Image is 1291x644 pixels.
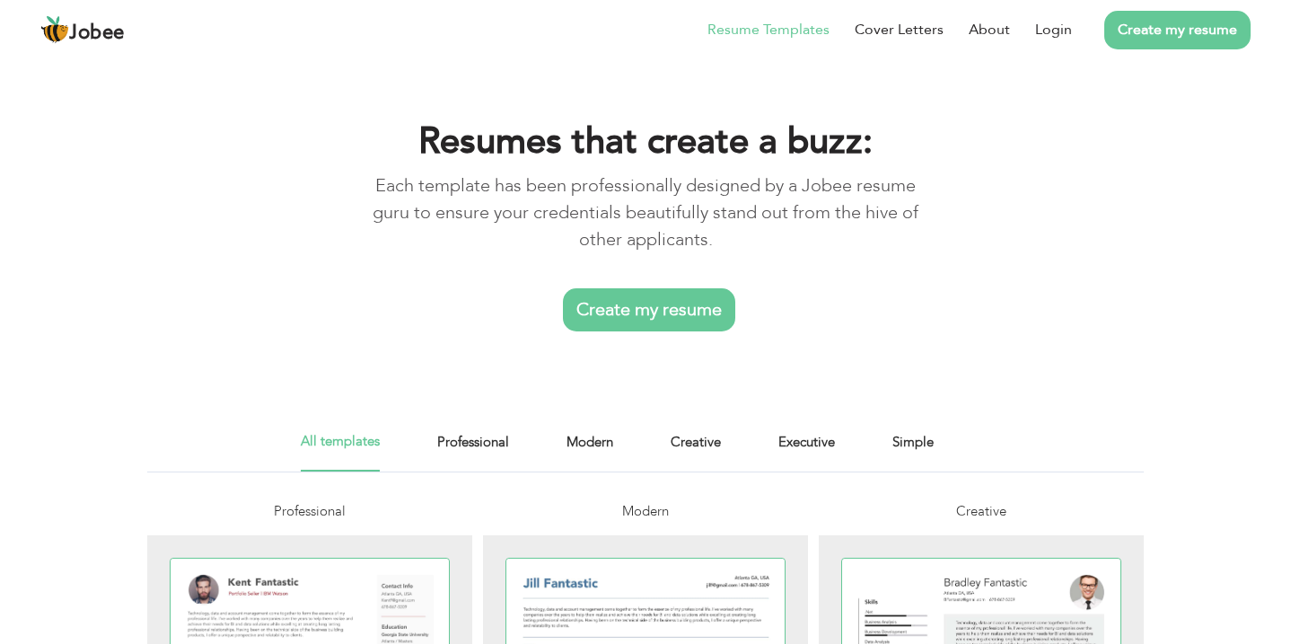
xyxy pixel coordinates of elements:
a: Create my resume [1104,11,1251,49]
h1: Resumes that create a buzz: [366,119,926,165]
a: Executive [778,431,835,472]
a: Create my resume [563,288,735,331]
a: Resume Templates [707,19,830,40]
span: Professional [274,502,346,520]
a: Creative [671,431,721,472]
a: All templates [301,431,380,472]
a: Cover Letters [855,19,944,40]
span: Creative [956,502,1006,520]
p: Each template has been professionally designed by a Jobee resume guru to ensure your credentials ... [366,172,926,253]
a: Simple [892,431,934,472]
span: Modern [622,502,669,520]
a: About [969,19,1010,40]
img: jobee.io [40,15,69,44]
a: Login [1035,19,1072,40]
a: Professional [437,431,509,472]
span: Jobee [69,23,125,43]
a: Modern [566,431,613,472]
a: Jobee [40,15,125,44]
